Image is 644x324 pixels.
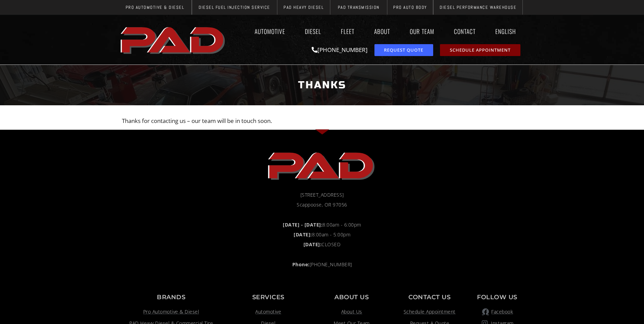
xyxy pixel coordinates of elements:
[394,294,465,300] p: Contact us
[394,308,465,316] a: Schedule Appointment
[368,23,397,39] a: About
[292,261,310,268] strong: Phone:
[266,147,378,184] img: The image shows the word "PAD" in bold, red, uppercase letters with a slight shadow effect.
[303,240,341,249] span: CLOSED
[403,23,441,39] a: Our Team
[472,294,522,300] p: Follow Us
[312,46,368,54] a: [PHONE_NUMBER]
[298,23,328,39] a: Diesel
[338,5,380,10] span: PAD Transmission
[384,48,423,52] span: Request Quote
[440,5,516,10] span: Diesel Performance Warehouse
[440,44,520,56] a: schedule repair or service appointment
[294,231,312,238] b: [DATE]:
[303,241,322,248] b: [DATE]:
[122,72,522,98] h1: Thanks
[374,44,433,56] a: request a service or repair quote
[199,5,270,10] span: Diesel Fuel Injection Service
[490,308,513,316] span: Facebook
[316,294,387,300] p: About Us
[122,115,522,126] p: Thanks for contacting us – our team will be in touch soon.
[283,5,324,10] span: PAD Heavy Diesel
[316,308,387,316] a: About Us
[404,308,456,316] span: Schedule Appointment
[248,23,292,39] a: Automotive
[300,191,344,199] span: [STREET_ADDRESS]
[297,201,347,209] span: Scappoose, OR 97056
[227,294,310,300] p: Services
[122,294,221,300] p: Brands
[292,260,352,269] span: [PHONE_NUMBER]
[294,231,350,239] span: 8:00am - 5:00pm
[122,147,522,184] a: pro automotive and diesel home page
[126,5,184,10] span: Pro Automotive & Diesel
[472,308,522,316] a: pro automotive and diesel facebook page
[334,23,361,39] a: Fleet
[283,221,323,228] b: [DATE] - [DATE]:
[283,221,361,229] span: 8:00am - 6:00pm
[450,48,511,52] span: Schedule Appointment
[143,308,199,316] span: Pro Automotive & Diesel
[122,260,522,269] a: Phone:[PHONE_NUMBER]
[122,308,221,316] a: Pro Automotive & Diesel
[118,21,228,58] a: pro automotive and diesel home page
[447,23,482,39] a: Contact
[393,5,427,10] span: Pro Auto Body
[228,23,526,39] nav: Menu
[118,21,228,58] img: The image shows the word "PAD" in bold, red, uppercase letters with a slight shadow effect.
[341,308,362,316] span: About Us
[489,23,526,39] a: English
[255,308,281,316] span: Automotive
[227,308,310,316] a: Automotive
